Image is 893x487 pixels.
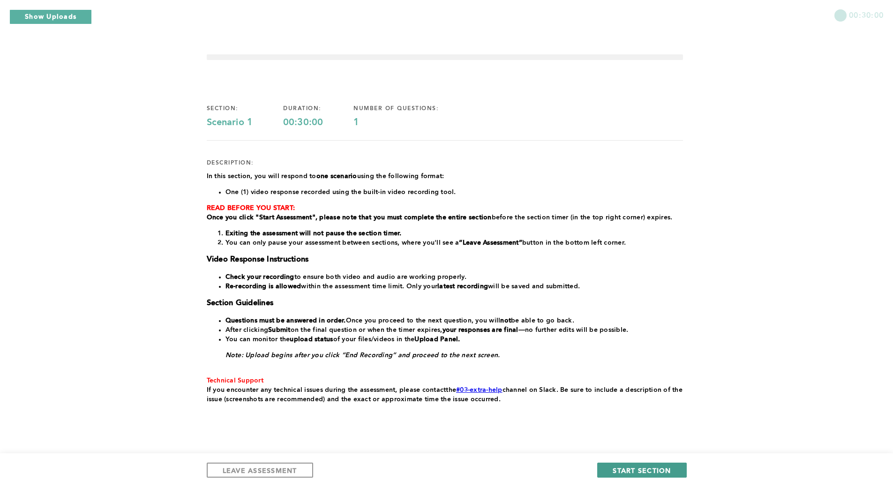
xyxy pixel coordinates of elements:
[849,9,884,20] span: 00:30:00
[207,385,683,404] p: the channel on Slack
[290,336,333,343] strong: upload status
[225,316,683,325] li: Once you proceed to the next question, you will be able to go back.
[207,214,492,221] strong: Once you click "Start Assessment", please note that you must complete the entire section
[207,255,683,264] h3: Video Response Instructions
[225,283,301,290] strong: Re-recording is allowed
[613,466,671,475] span: START SECTION
[225,230,402,237] strong: Exiting the assessment will not pause the section timer.
[357,173,444,180] span: using the following format:
[207,387,446,393] span: If you encounter any technical issues during the assessment, please contact
[225,189,456,195] span: One (1) video response recorded using the built-in video recording tool.
[353,117,469,128] div: 1
[456,387,503,393] a: #03-extra-help
[207,105,284,112] div: section:
[207,299,683,308] h3: Section Guidelines
[225,282,683,291] li: within the assessment time limit. Only your will be saved and submitted.
[459,240,522,246] strong: “Leave Assessment”
[207,117,284,128] div: Scenario 1
[353,105,469,112] div: number of questions:
[268,327,291,333] strong: Submit
[597,463,686,478] button: START SECTION
[207,463,313,478] button: LEAVE ASSESSMENT
[207,173,316,180] span: In this section, you will respond to
[207,205,295,211] strong: READ BEFORE YOU START:
[443,327,518,333] strong: your responses are final
[316,173,357,180] strong: one scenario
[437,283,488,290] strong: latest recording
[225,352,500,359] em: Note: Upload begins after you click “End Recording” and proceed to the next screen.
[207,213,683,222] p: before the section timer (in the top right corner) expires.
[225,274,294,280] strong: Check your recording
[283,117,353,128] div: 00:30:00
[207,387,685,403] span: . Be sure to include a description of the issue (screenshots are recommended) and the exact or ap...
[283,105,353,112] div: duration:
[225,325,683,335] li: After clicking on the final question or when the timer expires, —no further edits will be possible.
[207,377,263,384] span: Technical Support
[207,159,254,167] div: description:
[225,272,683,282] li: to ensure both video and audio are working properly.
[500,317,511,324] strong: not
[414,336,460,343] strong: Upload Panel.
[9,9,92,24] button: Show Uploads
[225,335,683,344] li: You can monitor the of your files/videos in the
[225,238,683,247] li: You can only pause your assessment between sections, where you'll see a button in the bottom left...
[225,317,346,324] strong: Questions must be answered in order.
[223,466,297,475] span: LEAVE ASSESSMENT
